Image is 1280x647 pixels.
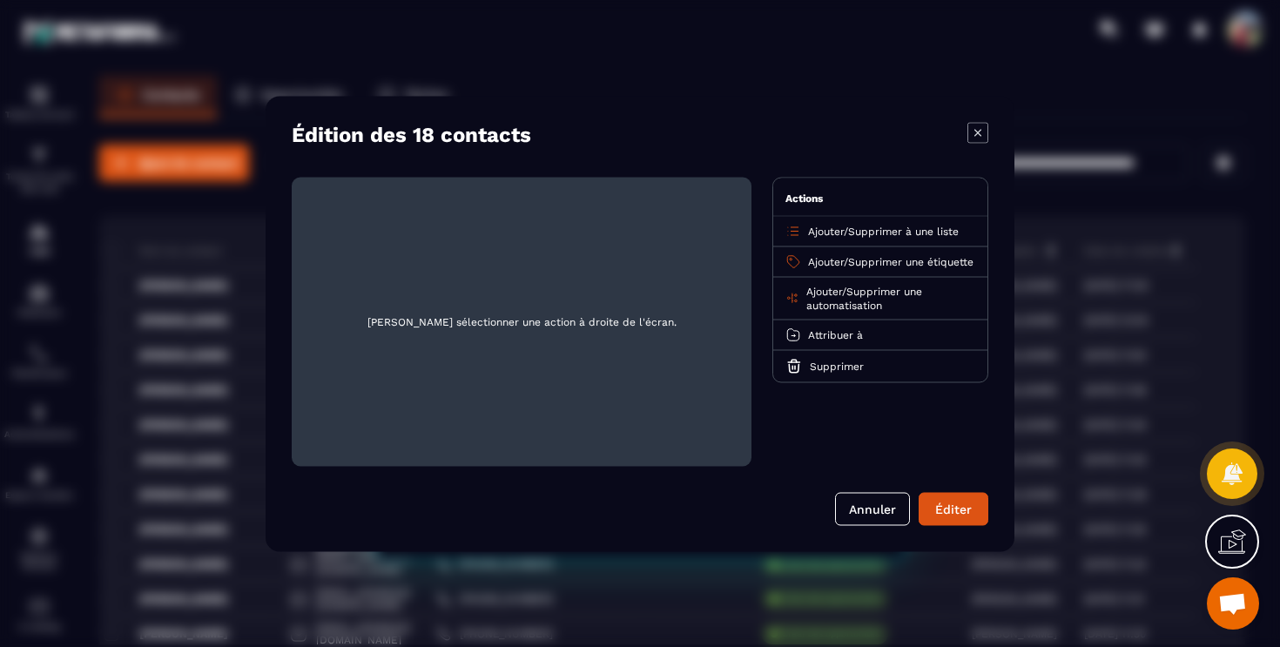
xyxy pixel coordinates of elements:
[848,255,973,267] span: Supprimer une étiquette
[306,191,738,452] span: [PERSON_NAME] sélectionner une action à droite de l'écran.
[1207,577,1259,630] div: Ouvrir le chat
[848,225,959,237] span: Supprimer à une liste
[806,285,842,297] span: Ajouter
[808,328,863,340] span: Attribuer à
[835,492,910,525] button: Annuler
[808,225,844,237] span: Ajouter
[808,224,959,238] p: /
[808,255,844,267] span: Ajouter
[808,254,973,268] p: /
[810,360,864,372] span: Supprimer
[806,284,975,312] p: /
[919,492,988,525] button: Éditer
[785,192,823,204] span: Actions
[292,122,531,146] h4: Édition des 18 contacts
[806,285,922,311] span: Supprimer une automatisation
